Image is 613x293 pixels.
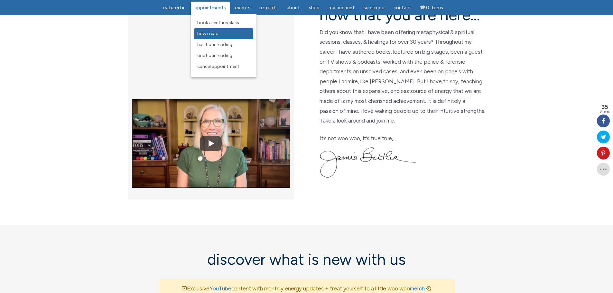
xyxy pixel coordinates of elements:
a: About [283,2,304,14]
a: YouTube [209,285,231,292]
h2: now that you are here… [320,6,485,23]
a: Events [231,2,254,14]
span: How I Read [197,31,218,36]
a: Contact [390,2,415,14]
span: Appointments [195,5,226,11]
span: 0 items [426,5,443,10]
span: Book a Lecture/Class [197,20,239,25]
a: featured in [157,2,190,14]
a: Half Hour Reading [194,39,253,50]
span: 35 [599,104,610,110]
a: Retreats [255,2,282,14]
a: Subscribe [360,2,388,14]
a: Cart0 items [416,1,447,14]
i: Cart [420,5,426,11]
a: Book a Lecture/Class [194,17,253,28]
p: It’s not woo woo, it’s true true, [320,133,485,143]
span: My Account [329,5,355,11]
a: Cancel Appointment [194,61,253,72]
a: Shop [305,2,323,14]
span: Shares [599,110,610,113]
a: merch [410,285,425,292]
h2: discover what is new with us [159,251,455,268]
span: Retreats [259,5,278,11]
span: About [287,5,300,11]
a: One Hour Reading [194,50,253,61]
a: My Account [325,2,358,14]
span: Contact [394,5,411,11]
span: Subscribe [364,5,385,11]
a: Appointments [191,2,230,14]
span: featured in [161,5,186,11]
span: Shop [309,5,320,11]
span: One Hour Reading [197,53,232,58]
span: Half Hour Reading [197,42,232,47]
span: Events [235,5,250,11]
img: YouTube video [132,84,290,203]
a: How I Read [194,28,253,39]
p: Did you know that I have been offering metaphysical & spiritual sessions, classes, & healings for... [320,27,485,126]
span: Cancel Appointment [197,64,239,69]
